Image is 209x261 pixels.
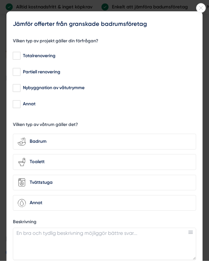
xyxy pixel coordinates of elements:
[13,101,20,107] input: Annat
[13,38,98,46] h5: Vilken typ av projekt gäller din förfrågan?
[13,85,20,91] input: Nybyggnation av våtutrymme
[13,20,196,28] h3: Jämför offerter från granskade badrumsföretag
[13,219,196,227] label: Beskrivning
[13,52,20,59] input: Totalrenovering
[13,68,20,75] input: Partiell renovering
[13,121,78,130] h5: Vilken typ av våtrum gäller det?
